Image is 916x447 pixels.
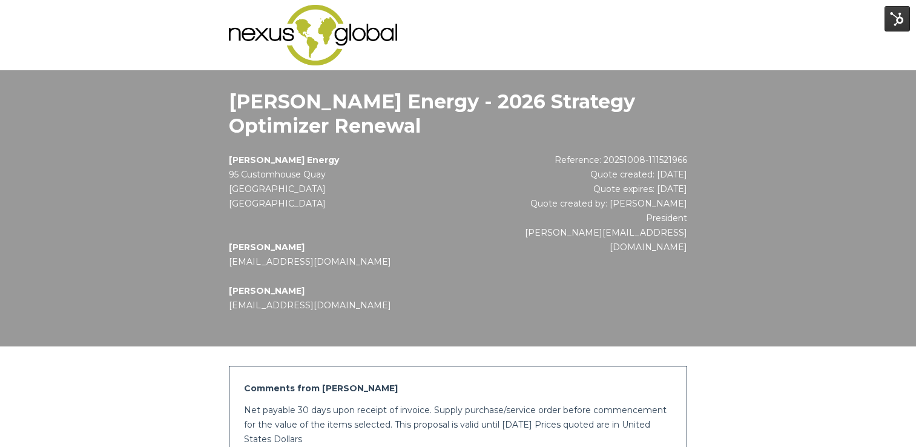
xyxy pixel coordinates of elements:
span: Quote created by: [PERSON_NAME] President [PERSON_NAME][EMAIL_ADDRESS][DOMAIN_NAME] [525,198,687,253]
span: [EMAIL_ADDRESS][DOMAIN_NAME] [229,300,391,311]
address: 95 Customhouse Quay [GEOGRAPHIC_DATA] [GEOGRAPHIC_DATA] [229,167,481,211]
h2: Comments from [PERSON_NAME] [244,381,672,396]
b: [PERSON_NAME] Energy [229,154,339,165]
h1: [PERSON_NAME] Energy - 2026 Strategy Optimizer Renewal [229,90,687,138]
div: Reference: 20251008-111521966 [481,153,687,167]
img: Nexus Global [229,5,397,65]
span: [EMAIL_ADDRESS][DOMAIN_NAME] [229,256,391,267]
p: Net payable 30 days upon receipt of invoice. Supply purchase/service order before commencement fo... [244,403,672,446]
div: Quote created: [DATE] [481,167,687,182]
b: [PERSON_NAME] [229,242,305,253]
div: Quote expires: [DATE] [481,182,687,196]
img: HubSpot Tools Menu Toggle [885,6,910,31]
b: [PERSON_NAME] [229,285,305,296]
